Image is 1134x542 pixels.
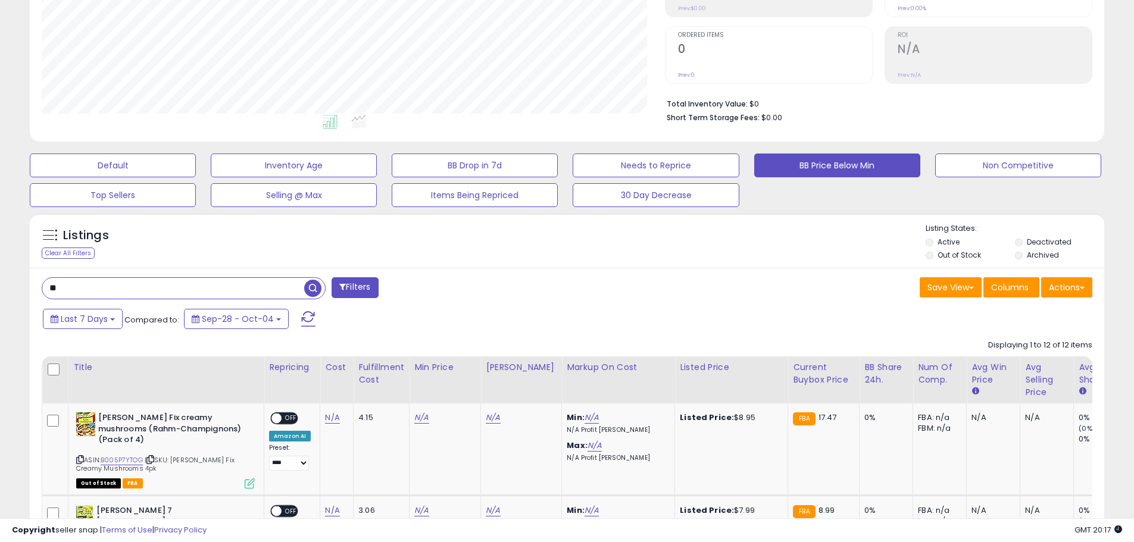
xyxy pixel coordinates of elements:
[918,505,957,516] div: FBA: n/a
[42,247,95,259] div: Clear All Filters
[392,153,558,177] button: BB Drop in 7d
[918,423,957,434] div: FBM: n/a
[793,505,815,518] small: FBA
[124,314,179,325] span: Compared to:
[567,412,585,423] b: Min:
[898,32,1092,39] span: ROI
[680,412,779,423] div: $8.95
[269,431,311,441] div: Amazon AI
[573,153,739,177] button: Needs to Reprice
[76,455,235,473] span: | SKU: [PERSON_NAME] Fix Creamy Mushrooms 4pk
[667,96,1083,110] li: $0
[211,183,377,207] button: Selling @ Max
[793,361,854,386] div: Current Buybox Price
[761,112,782,123] span: $0.00
[12,525,207,536] div: seller snap | |
[1079,361,1122,386] div: Avg BB Share
[486,361,557,374] div: [PERSON_NAME]
[1079,505,1127,516] div: 0%
[585,505,599,516] a: N/A
[101,455,143,465] a: B005P7YTOG
[486,412,500,424] a: N/A
[567,361,670,374] div: Markup on Cost
[1074,524,1122,535] span: 2025-10-12 20:17 GMT
[680,505,734,516] b: Listed Price:
[920,277,982,297] button: Save View
[971,505,1011,516] div: N/A
[991,281,1029,293] span: Columns
[988,340,1092,351] div: Displaying 1 to 12 of 12 items
[98,412,243,449] b: [PERSON_NAME] Fix creamy mushrooms (Rahm-Champignons) (Pack of 4)
[30,153,196,177] button: Default
[680,412,734,423] b: Listed Price:
[1025,412,1064,423] div: N/A
[1027,250,1059,260] label: Archived
[667,112,760,123] b: Short Term Storage Fees:
[864,412,904,423] div: 0%
[819,412,837,423] span: 17.47
[678,32,872,39] span: Ordered Items
[358,412,400,423] div: 4.15
[282,506,301,516] span: OFF
[567,505,585,516] b: Min:
[486,505,500,516] a: N/A
[282,413,301,424] span: OFF
[12,524,55,535] strong: Copyright
[325,505,339,516] a: N/A
[1025,505,1064,516] div: N/A
[184,309,289,329] button: Sep-28 - Oct-04
[43,309,123,329] button: Last 7 Days
[211,153,377,177] button: Inventory Age
[414,412,429,424] a: N/A
[678,5,706,12] small: Prev: $0.00
[96,505,241,541] b: [PERSON_NAME] 7 [PERSON_NAME] Salad Dressing - 5 pcs
[358,505,400,516] div: 3.06
[269,361,315,374] div: Repricing
[414,505,429,516] a: N/A
[935,153,1101,177] button: Non Competitive
[898,42,1092,58] h2: N/A
[864,505,904,516] div: 0%
[102,524,152,535] a: Terms of Use
[971,386,979,397] small: Avg Win Price.
[61,313,108,325] span: Last 7 Days
[819,505,835,516] span: 8.99
[1041,277,1092,297] button: Actions
[667,99,748,109] b: Total Inventory Value:
[567,454,666,462] p: N/A Profit [PERSON_NAME]
[898,71,921,79] small: Prev: N/A
[1079,434,1127,444] div: 0%
[898,5,926,12] small: Prev: 0.00%
[30,183,196,207] button: Top Sellers
[793,412,815,425] small: FBA
[938,237,960,247] label: Active
[918,412,957,423] div: FBA: n/a
[585,412,599,424] a: N/A
[76,412,255,487] div: ASIN:
[269,444,311,471] div: Preset:
[971,361,1015,386] div: Avg Win Price
[588,440,602,452] a: N/A
[562,356,675,403] th: The percentage added to the cost of goods (COGS) that forms the calculator for Min & Max prices.
[864,361,908,386] div: BB Share 24h.
[754,153,920,177] button: BB Price Below Min
[414,361,476,374] div: Min Price
[567,440,588,451] b: Max:
[1027,237,1071,247] label: Deactivated
[76,478,121,488] span: All listings that are currently out of stock and unavailable for purchase on Amazon
[154,524,207,535] a: Privacy Policy
[1079,412,1127,423] div: 0%
[680,361,783,374] div: Listed Price
[971,412,1011,423] div: N/A
[678,42,872,58] h2: 0
[73,361,259,374] div: Title
[76,505,93,529] img: 51qM+nmMKWL._SL40_.jpg
[1079,424,1095,433] small: (0%)
[63,227,109,244] h5: Listings
[680,505,779,516] div: $7.99
[926,223,1104,234] p: Listing States:
[1079,386,1086,397] small: Avg BB Share.
[332,277,378,298] button: Filters
[918,361,961,386] div: Num of Comp.
[325,361,348,374] div: Cost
